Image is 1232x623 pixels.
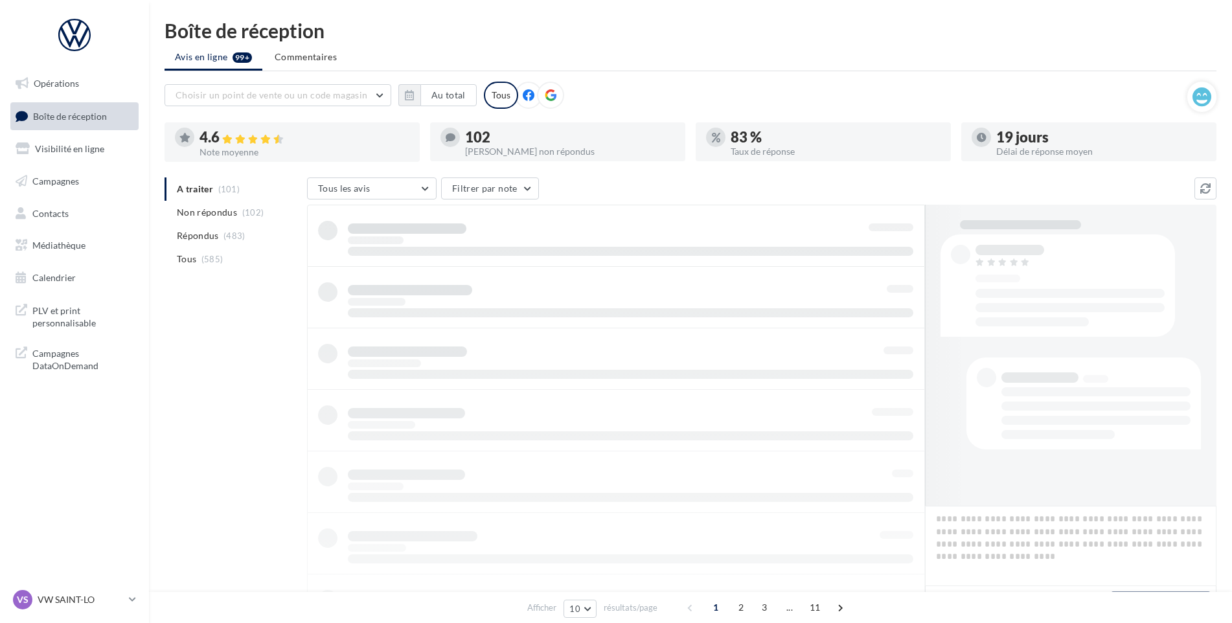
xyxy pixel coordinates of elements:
div: Délai de réponse moyen [996,147,1206,156]
span: Afficher [527,602,556,614]
button: Tous les avis [307,177,437,199]
span: Calendrier [32,272,76,283]
button: Filtrer par note [441,177,539,199]
span: ... [779,597,800,618]
span: Boîte de réception [33,110,107,121]
button: 10 [564,600,597,618]
div: 102 [465,130,675,144]
span: PLV et print personnalisable [32,302,133,330]
span: VS [17,593,29,606]
a: Opérations [8,70,141,97]
span: Répondus [177,229,219,242]
span: résultats/page [604,602,657,614]
span: (483) [223,231,245,241]
div: Boîte de réception [165,21,1216,40]
a: Campagnes [8,168,141,195]
a: PLV et print personnalisable [8,297,141,335]
a: Calendrier [8,264,141,291]
span: 1 [705,597,726,618]
span: Médiathèque [32,240,86,251]
span: Visibilité en ligne [35,143,104,154]
span: Campagnes [32,176,79,187]
span: Campagnes DataOnDemand [32,345,133,372]
span: Contacts [32,207,69,218]
div: Note moyenne [200,148,409,157]
span: Tous [177,253,196,266]
button: Au total [420,84,477,106]
span: (102) [242,207,264,218]
div: 4.6 [200,130,409,145]
a: VS VW SAINT-LO [10,587,139,612]
span: Commentaires [275,51,337,62]
span: Opérations [34,78,79,89]
button: Au total [398,84,477,106]
a: Médiathèque [8,232,141,259]
div: Taux de réponse [731,147,941,156]
span: Tous les avis [318,183,371,194]
span: Non répondus [177,206,237,219]
span: 10 [569,604,580,614]
span: Choisir un point de vente ou un code magasin [176,89,367,100]
div: 83 % [731,130,941,144]
a: Boîte de réception [8,102,141,130]
span: 11 [804,597,826,618]
a: Campagnes DataOnDemand [8,339,141,378]
span: (585) [201,254,223,264]
p: VW SAINT-LO [38,593,124,606]
a: Visibilité en ligne [8,135,141,163]
div: 19 jours [996,130,1206,144]
div: [PERSON_NAME] non répondus [465,147,675,156]
a: Contacts [8,200,141,227]
span: 3 [754,597,775,618]
div: Tous [484,82,518,109]
span: 2 [731,597,751,618]
button: Choisir un point de vente ou un code magasin [165,84,391,106]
